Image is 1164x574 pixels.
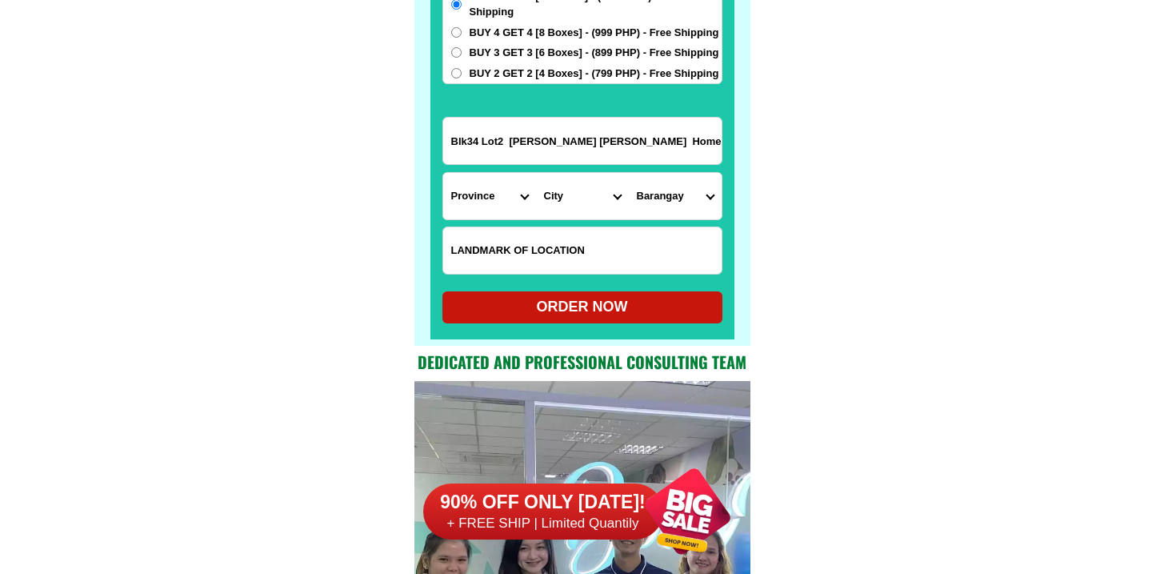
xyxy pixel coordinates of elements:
[443,227,722,274] input: Input LANDMARKOFLOCATION
[414,350,750,374] h2: Dedicated and professional consulting team
[470,25,719,41] span: BUY 4 GET 4 [8 Boxes] - (999 PHP) - Free Shipping
[470,45,719,61] span: BUY 3 GET 3 [6 Boxes] - (899 PHP) - Free Shipping
[442,296,722,318] div: ORDER NOW
[443,118,722,164] input: Input address
[443,173,536,219] select: Select province
[423,515,663,532] h6: + FREE SHIP | Limited Quantily
[536,173,629,219] select: Select district
[451,68,462,78] input: BUY 2 GET 2 [4 Boxes] - (799 PHP) - Free Shipping
[423,491,663,515] h6: 90% OFF ONLY [DATE]!
[451,27,462,38] input: BUY 4 GET 4 [8 Boxes] - (999 PHP) - Free Shipping
[470,66,719,82] span: BUY 2 GET 2 [4 Boxes] - (799 PHP) - Free Shipping
[451,47,462,58] input: BUY 3 GET 3 [6 Boxes] - (899 PHP) - Free Shipping
[629,173,722,219] select: Select commune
